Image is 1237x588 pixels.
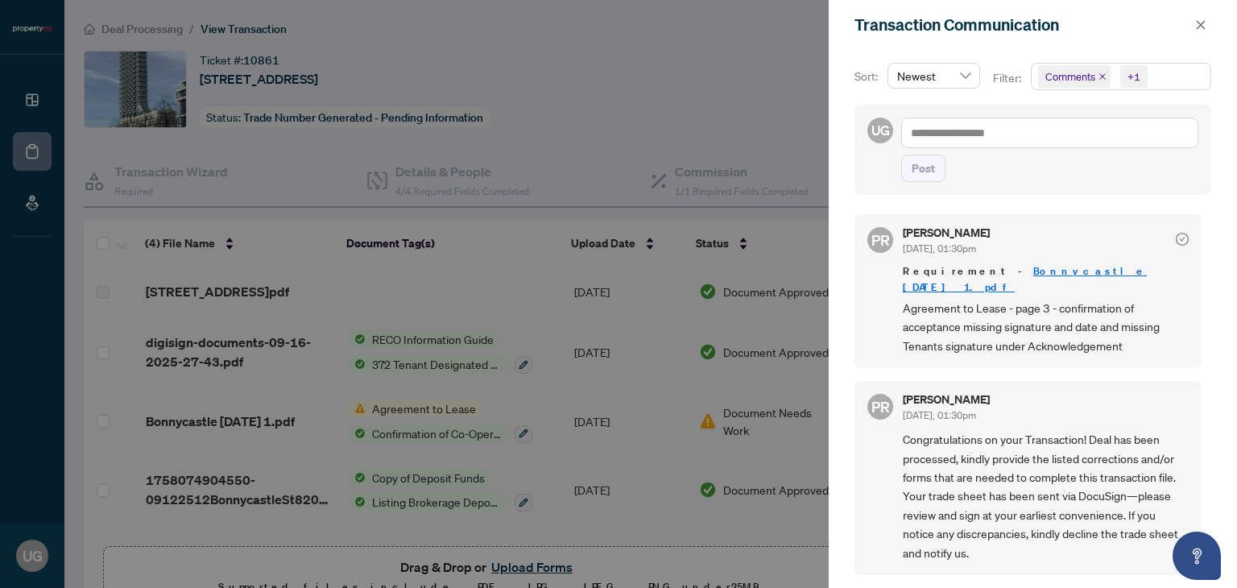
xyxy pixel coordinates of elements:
span: UG [871,120,889,141]
span: check-circle [1176,233,1189,246]
span: Congratulations on your Transaction! Deal has been processed, kindly provide the listed correctio... [903,430,1189,562]
span: [DATE], 01:30pm [903,242,976,255]
span: Comments [1038,65,1111,88]
span: close [1098,72,1107,81]
p: Filter: [993,69,1024,87]
span: Agreement to Lease - page 3 - confirmation of acceptance missing signature and date and missing T... [903,299,1189,355]
div: Transaction Communication [854,13,1190,37]
button: Open asap [1173,532,1221,580]
p: Sort: [854,68,881,85]
span: [DATE], 01:30pm [903,409,976,421]
div: +1 [1127,68,1140,85]
span: Comments [1045,68,1095,85]
button: Post [901,155,945,182]
span: PR [871,229,890,251]
span: Newest [897,64,970,88]
h5: [PERSON_NAME] [903,227,990,238]
h5: [PERSON_NAME] [903,394,990,405]
span: close [1195,19,1206,31]
span: PR [871,395,890,418]
span: Requirement - [903,263,1189,296]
